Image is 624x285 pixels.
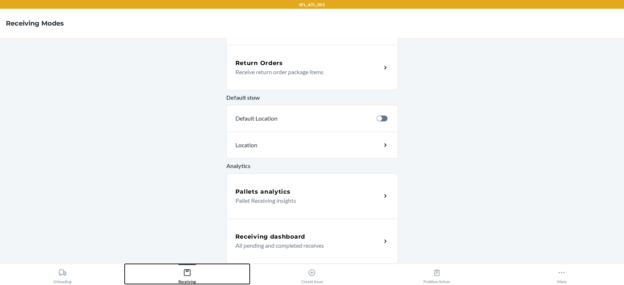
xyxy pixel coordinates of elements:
[235,241,375,250] p: All pending and completed receives
[226,93,398,102] p: Default stow
[235,196,375,205] p: Pallet Receiving insights
[178,266,196,284] div: Receiving
[226,132,398,159] a: Location
[557,266,566,284] div: More
[235,232,305,241] h5: Receiving dashboard
[226,161,398,170] p: Analytics
[226,45,398,90] a: Return OrdersReceive return order package items
[235,59,283,68] h5: Return Orders
[250,264,374,284] button: Create Issue
[499,264,624,284] button: More
[235,114,371,123] p: Default Location
[226,173,398,218] a: Pallets analyticsPallet Receiving insights
[125,264,249,284] button: Receiving
[235,68,375,76] p: Receive return order package items
[423,266,450,284] div: Problem Solver
[6,19,64,28] h4: Receiving Modes
[374,264,499,284] button: Problem Solver
[53,266,72,284] div: Unloading
[226,218,398,264] a: Receiving dashboardAll pending and completed receives
[299,1,325,8] p: SFL_ATL_001
[301,266,323,284] div: Create Issue
[235,141,322,149] p: Location
[235,187,291,196] h5: Pallets analytics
